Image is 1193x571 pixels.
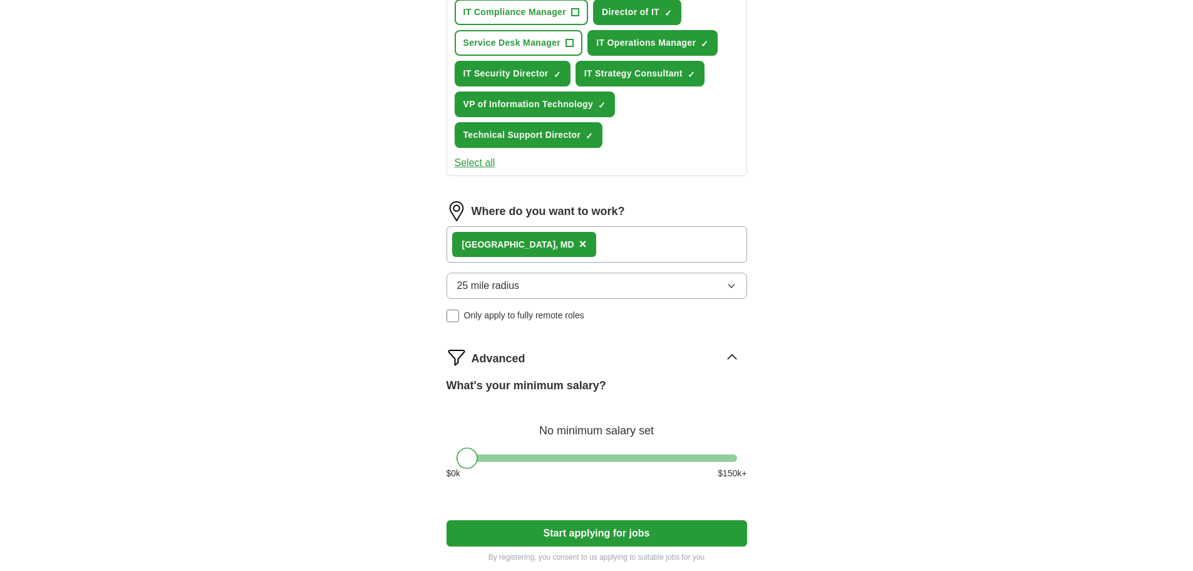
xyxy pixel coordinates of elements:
span: Director of IT [602,6,659,19]
span: IT Strategy Consultant [584,67,683,80]
span: IT Security Director [463,67,549,80]
strong: [GEOGRAPHIC_DATA] [462,239,556,249]
span: $ 0 k [447,467,461,480]
button: Start applying for jobs [447,520,747,547]
button: IT Operations Manager✓ [587,30,718,56]
label: What's your minimum salary? [447,377,606,394]
button: IT Strategy Consultant✓ [576,61,705,86]
div: , MD [462,238,574,251]
button: Service Desk Manager [455,30,583,56]
input: Only apply to fully remote roles [447,310,459,322]
button: Select all [455,155,495,170]
span: × [579,237,587,251]
span: Advanced [472,350,525,367]
label: Where do you want to work? [472,203,625,220]
span: ✓ [586,131,593,141]
span: $ 150 k+ [718,467,746,480]
span: IT Compliance Manager [463,6,567,19]
button: × [579,235,587,254]
span: ✓ [664,8,672,18]
span: IT Operations Manager [596,36,696,50]
img: location.png [447,201,467,221]
span: Service Desk Manager [463,36,561,50]
span: ✓ [701,39,708,49]
span: 25 mile radius [457,278,520,293]
span: ✓ [598,100,606,110]
span: ✓ [688,70,695,80]
span: ✓ [554,70,561,80]
p: By registering, you consent to us applying to suitable jobs for you [447,552,747,563]
button: Technical Support Director✓ [455,122,603,148]
span: Only apply to fully remote roles [464,309,584,322]
button: VP of Information Technology✓ [455,92,616,117]
span: VP of Information Technology [463,98,594,111]
img: filter [447,347,467,367]
button: 25 mile radius [447,273,747,299]
div: No minimum salary set [447,409,747,439]
button: IT Security Director✓ [455,61,571,86]
span: Technical Support Director [463,128,581,142]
